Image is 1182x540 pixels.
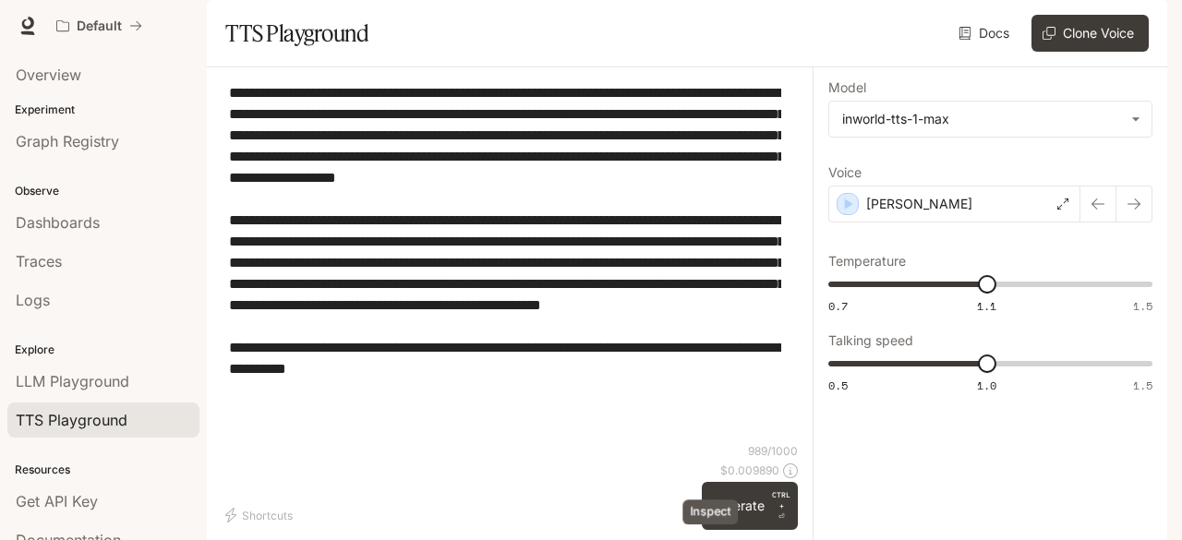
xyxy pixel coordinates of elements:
div: inworld-tts-1-max [842,110,1122,128]
span: 0.7 [828,298,848,314]
p: $ 0.009890 [720,462,779,478]
p: Talking speed [828,334,913,347]
h1: TTS Playground [225,15,368,52]
button: Clone Voice [1031,15,1149,52]
span: 1.5 [1133,378,1152,393]
button: All workspaces [48,7,151,44]
p: Default [77,18,122,34]
div: Inspect [682,499,738,524]
p: [PERSON_NAME] [866,195,972,213]
div: inworld-tts-1-max [829,102,1152,137]
button: Shortcuts [222,500,300,530]
a: Docs [955,15,1017,52]
p: Voice [828,166,862,179]
p: ⏎ [772,489,790,522]
p: CTRL + [772,489,790,511]
span: 1.0 [977,378,996,393]
span: 0.5 [828,378,848,393]
span: 1.5 [1133,298,1152,314]
span: 1.1 [977,298,996,314]
p: Temperature [828,255,906,268]
p: Model [828,81,866,94]
button: GenerateCTRL +⏎ [702,482,798,530]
